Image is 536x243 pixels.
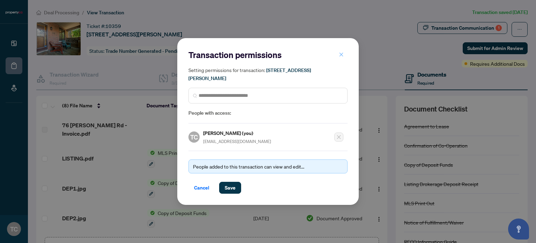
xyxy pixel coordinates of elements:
button: Cancel [188,182,215,194]
button: Open asap [508,219,529,240]
h5: [PERSON_NAME] (you) [203,129,271,137]
h5: Setting permissions for transaction: [188,66,348,82]
span: TC [190,132,198,142]
div: People added to this transaction can view and edit... [193,163,343,170]
img: search_icon [193,94,197,98]
button: Save [219,182,241,194]
span: [EMAIL_ADDRESS][DOMAIN_NAME] [203,139,271,144]
h2: Transaction permissions [188,49,348,60]
span: Cancel [194,182,209,193]
span: People with access: [188,109,348,117]
span: close [339,52,344,57]
span: Save [225,182,236,193]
